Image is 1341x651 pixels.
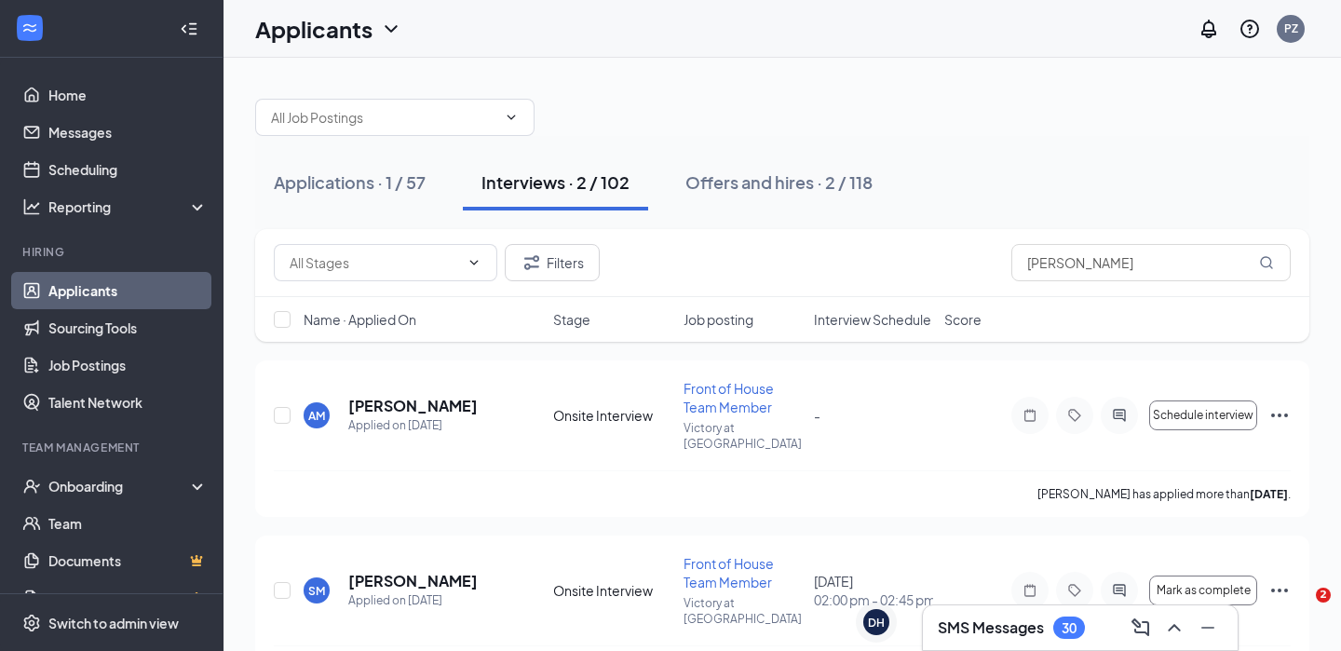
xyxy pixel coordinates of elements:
div: 30 [1062,620,1077,636]
svg: Minimize [1197,617,1219,639]
svg: MagnifyingGlass [1259,255,1274,270]
div: Offers and hires · 2 / 118 [685,170,873,194]
span: Name · Applied On [304,310,416,329]
svg: Analysis [22,197,41,216]
span: Interview Schedule [814,310,931,329]
h5: [PERSON_NAME] [348,396,478,416]
a: Home [48,76,208,114]
button: Filter Filters [505,244,600,281]
div: AM [308,408,325,424]
button: Minimize [1193,613,1223,643]
svg: Filter [521,251,543,274]
div: Applied on [DATE] [348,416,478,435]
svg: ChevronDown [504,110,519,125]
input: All Stages [290,252,459,273]
svg: Tag [1063,408,1086,423]
button: ComposeMessage [1126,613,1156,643]
div: Switch to admin view [48,614,179,632]
svg: QuestionInfo [1239,18,1261,40]
a: SurveysCrown [48,579,208,617]
button: ChevronUp [1159,613,1189,643]
div: PZ [1284,20,1298,36]
svg: Ellipses [1268,404,1291,427]
a: Team [48,505,208,542]
iframe: Intercom live chat [1278,588,1322,632]
p: Victory at [GEOGRAPHIC_DATA] [684,420,803,452]
svg: Settings [22,614,41,632]
b: [DATE] [1250,487,1288,501]
svg: Tag [1063,583,1086,598]
span: - [814,407,820,424]
a: DocumentsCrown [48,542,208,579]
div: Team Management [22,440,204,455]
svg: Collapse [180,20,198,38]
svg: ChevronUp [1163,617,1185,639]
svg: ActiveChat [1108,583,1131,598]
span: 2 [1316,588,1331,603]
div: Onsite Interview [553,406,672,425]
span: Front of House Team Member [684,555,774,590]
h3: SMS Messages [938,617,1044,638]
a: Scheduling [48,151,208,188]
a: Applicants [48,272,208,309]
svg: ActiveChat [1108,408,1131,423]
div: Applied on [DATE] [348,591,478,610]
div: Interviews · 2 / 102 [481,170,630,194]
a: Talent Network [48,384,208,421]
div: Onboarding [48,477,192,495]
svg: Ellipses [1268,579,1291,602]
svg: ChevronDown [380,18,402,40]
a: Messages [48,114,208,151]
svg: WorkstreamLogo [20,19,39,37]
p: [PERSON_NAME] has applied more than . [1037,486,1291,502]
div: Hiring [22,244,204,260]
button: Mark as complete [1149,576,1257,605]
span: Front of House Team Member [684,380,774,415]
span: 02:00 pm - 02:45 pm [814,590,933,609]
input: All Job Postings [271,107,496,128]
div: DH [868,615,885,631]
svg: ComposeMessage [1130,617,1152,639]
span: Score [944,310,982,329]
button: Schedule interview [1149,400,1257,430]
div: SM [308,583,325,599]
svg: Note [1019,408,1041,423]
h5: [PERSON_NAME] [348,571,478,591]
a: Sourcing Tools [48,309,208,346]
div: Applications · 1 / 57 [274,170,426,194]
span: Job posting [684,310,753,329]
span: Mark as complete [1157,584,1251,597]
h1: Applicants [255,13,372,45]
svg: UserCheck [22,477,41,495]
div: Reporting [48,197,209,216]
a: Job Postings [48,346,208,384]
p: Victory at [GEOGRAPHIC_DATA] [684,595,803,627]
input: Search in interviews [1011,244,1291,281]
span: Schedule interview [1153,409,1253,422]
div: [DATE] [814,572,933,609]
span: Stage [553,310,590,329]
svg: Note [1019,583,1041,598]
svg: Notifications [1198,18,1220,40]
svg: ChevronDown [467,255,481,270]
div: Onsite Interview [553,581,672,600]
